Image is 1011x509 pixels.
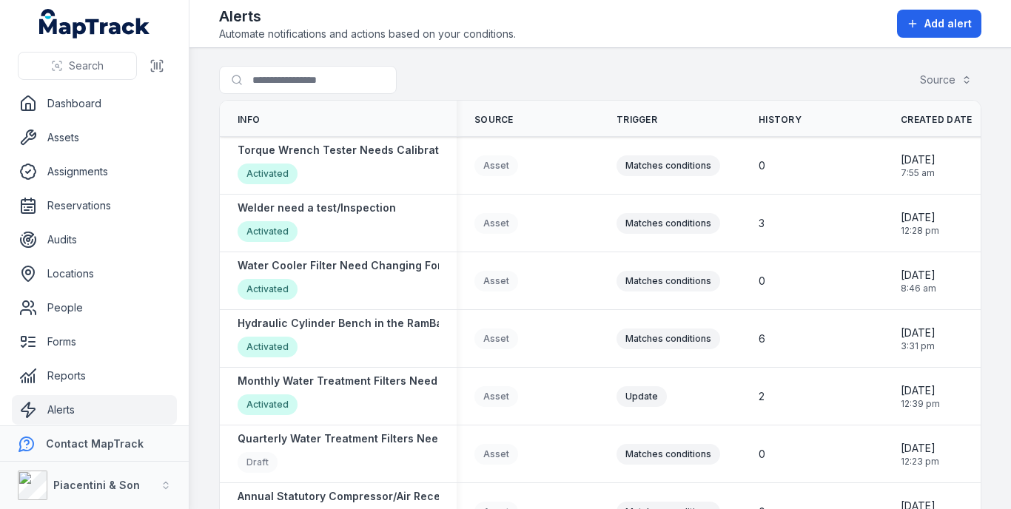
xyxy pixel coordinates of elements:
time: 11/07/2025, 8:46:24 am [901,268,936,294]
div: Asset [474,328,518,349]
strong: Monthly Water Treatment Filters Need Changing for [238,374,510,388]
span: Trigger [617,114,657,126]
span: [DATE] [901,210,939,225]
span: [DATE] [901,441,939,456]
strong: Hydraulic Cylinder Bench in the RamBay need calibration [238,316,538,331]
div: Draft [238,452,278,473]
div: Activated [238,279,298,300]
button: Source [910,66,981,94]
span: 0 [759,274,765,289]
div: Matches conditions [617,271,720,291]
div: Matches conditions [617,213,720,234]
strong: Torque Wrench Tester Needs Calibration [238,143,455,158]
div: Activated [238,394,298,415]
span: [DATE] [901,268,936,283]
div: Update [617,386,667,407]
a: Monthly Water Treatment Filters Need Changing forActivated [238,374,510,419]
span: Automate notifications and actions based on your conditions. [219,27,516,41]
span: 12:28 pm [901,225,939,237]
span: [DATE] [901,383,940,398]
strong: Contact MapTrack [46,437,144,450]
strong: Quarterly Water Treatment Filters Need Changing for [238,431,517,446]
button: Search [18,52,137,80]
span: History [759,114,802,126]
span: 2 [759,389,765,404]
div: Asset [474,213,518,234]
time: 05/08/2025, 7:55:44 am [901,152,936,179]
span: 12:39 pm [901,398,940,410]
strong: Annual Statutory Compressor/Air Receiver Check [238,489,497,504]
a: Assets [12,123,177,152]
span: Search [69,58,104,73]
a: Quarterly Water Treatment Filters Need Changing forDraft [238,431,517,476]
span: 8:46 am [901,283,936,294]
div: Activated [238,337,298,357]
time: 04/07/2025, 12:39:50 pm [901,383,940,410]
div: Activated [238,221,298,242]
span: [DATE] [901,326,936,340]
span: 0 [759,447,765,462]
a: Torque Wrench Tester Needs CalibrationActivated [238,143,455,188]
a: Reports [12,361,177,391]
button: Add alert [897,10,981,38]
span: Source [474,114,514,126]
div: Asset [474,271,518,291]
span: 3 [759,216,765,231]
time: 29/07/2025, 12:28:14 pm [901,210,939,237]
span: [DATE] [901,152,936,167]
span: Info [238,114,260,126]
strong: Welder need a test/Inspection [238,200,396,215]
a: Alerts [12,395,177,425]
a: People [12,293,177,323]
div: Asset [474,386,518,407]
div: Activated [238,164,298,184]
a: MapTrack [39,9,150,38]
a: Dashboard [12,89,177,118]
a: Reservations [12,191,177,220]
a: Assignments [12,157,177,186]
div: Matches conditions [617,155,720,176]
strong: Piacentini & Son [53,479,140,491]
div: Asset [474,155,518,176]
span: 0 [759,158,765,173]
div: Asset [474,444,518,465]
span: Add alert [924,16,972,31]
a: Audits [12,225,177,254]
span: 12:23 pm [901,456,939,468]
strong: Water Cooler Filter Need Changing For [238,258,442,273]
a: Welder need a test/InspectionActivated [238,200,396,246]
span: 6 [759,331,765,346]
span: 7:55 am [901,167,936,179]
a: Created Date [901,114,989,126]
time: 10/07/2025, 3:31:21 pm [901,326,936,352]
h2: Alerts [219,6,516,27]
div: Matches conditions [617,444,720,465]
span: 3:31 pm [901,340,936,352]
a: Hydraulic Cylinder Bench in the RamBay need calibrationActivated [238,316,538,361]
a: Water Cooler Filter Need Changing ForActivated [238,258,442,303]
a: Locations [12,259,177,289]
div: Matches conditions [617,328,720,349]
a: Forms [12,327,177,357]
time: 04/07/2025, 12:23:03 pm [901,441,939,468]
span: Created Date [901,114,973,126]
